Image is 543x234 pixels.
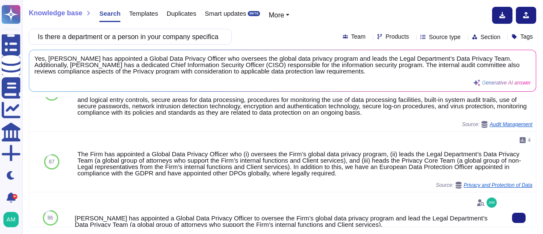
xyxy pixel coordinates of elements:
[269,10,289,20] button: More
[481,34,501,40] span: Section
[351,34,366,39] span: Team
[48,215,53,220] span: 86
[429,34,461,40] span: Source type
[487,197,497,208] img: user
[12,194,17,199] div: 9+
[129,10,158,17] span: Templates
[269,11,284,19] span: More
[205,10,246,17] span: Smart updates
[99,10,120,17] span: Search
[386,34,409,39] span: Products
[436,182,532,189] span: Source:
[34,29,223,44] input: Search a question or template...
[462,121,532,128] span: Source:
[248,11,260,16] div: BETA
[520,34,533,39] span: Tags
[34,55,531,74] span: Yes, [PERSON_NAME] has appointed a Global Data Privacy Officer who oversees the global data priva...
[49,159,54,164] span: 87
[482,80,531,85] span: Generative AI answer
[3,212,19,227] img: user
[77,77,532,116] div: The Firm has implemented and complies with a written information security program consistent with...
[29,10,82,17] span: Knowledge base
[77,151,532,176] div: The Firm has appointed a Global Data Privacy Officer who (i) oversees the Firm’s global data priv...
[2,210,25,229] button: user
[490,122,532,127] span: Audit Management
[528,138,531,143] span: 4
[464,183,532,188] span: Privacy and Protection of Data
[167,10,196,17] span: Duplicates
[75,215,498,228] div: [PERSON_NAME] has appointed a Global Data Privacy Officer to oversee the Firm’s global data priva...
